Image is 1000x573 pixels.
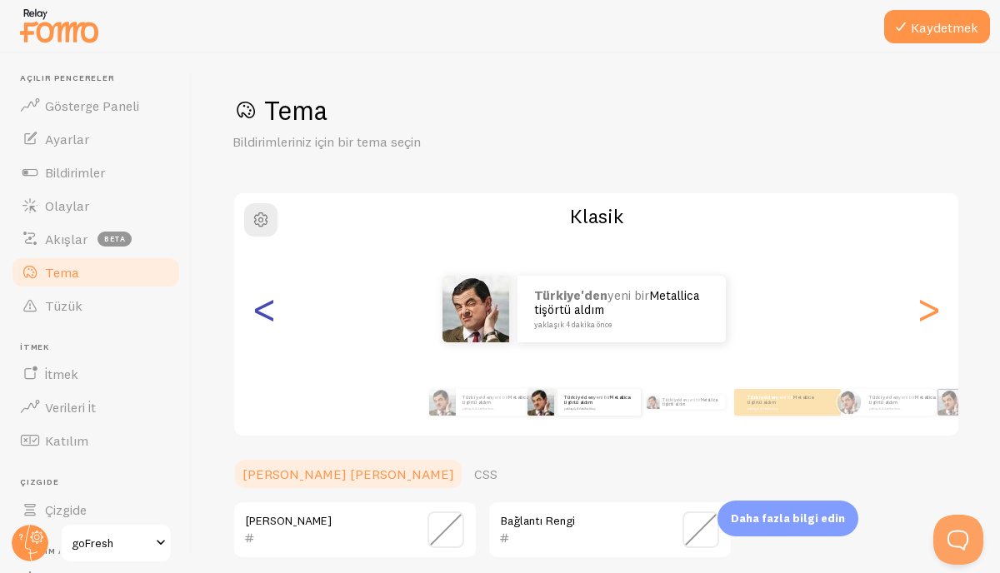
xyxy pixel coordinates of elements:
[232,457,464,491] a: [PERSON_NAME] [PERSON_NAME]
[254,249,274,369] div: Önceki slayt
[17,4,101,47] img: fomo-relay-logo-orange.svg
[251,281,278,336] font: <
[534,320,612,329] font: yaklaşık 4 dakika önce
[10,222,182,256] a: Akışlar beta
[869,394,898,401] font: Türkiye'den
[593,394,610,401] font: yeni bir
[72,536,113,551] font: goFresh
[647,396,660,409] img: Fomo
[45,231,87,247] font: Akışlar
[869,394,936,406] font: Metallica tişörtü aldım
[60,523,172,563] a: goFresh
[45,164,105,181] font: Bildirimler
[915,281,942,336] font: >
[747,406,778,410] font: yaklaşık 4 dakika önce
[534,287,607,303] font: Türkiye'den
[527,389,554,416] img: Fomo
[45,366,78,382] font: İtmek
[45,297,82,314] font: Tüzük
[45,131,89,147] font: Ayarlar
[717,501,858,536] div: Daha fazla bilgi edin
[662,397,687,402] font: Türkiye'den
[492,394,508,401] font: yeni bir
[747,394,814,406] font: Metallica tişörtü aldım
[20,72,115,83] font: Açılır pencereler
[687,397,701,402] font: yeni bir
[10,89,182,122] a: Gösterge Paneli
[464,457,507,491] a: CSS
[462,394,529,406] font: Metallica tişörtü aldım
[242,466,454,482] font: [PERSON_NAME] [PERSON_NAME]
[10,189,182,222] a: Olaylar
[607,287,649,303] font: yeni bir
[564,394,631,406] font: Metallica tişörtü aldım
[933,515,983,565] iframe: Help Scout Beacon - Açık
[777,394,793,401] font: yeni bir
[918,249,938,369] div: Sonraki slayt
[45,197,89,214] font: Olaylar
[837,390,862,414] img: Fomo
[10,424,182,457] a: Katılım
[10,122,182,156] a: Ayarlar
[474,466,497,482] font: CSS
[45,97,139,114] font: Gösterge Paneli
[747,394,777,401] font: Türkiye'den
[869,406,900,410] font: yaklaşık 4 dakika önce
[564,406,595,410] font: yaklaşık 4 dakika önce
[429,389,456,416] img: Fomo
[442,276,509,342] img: Fomo
[10,289,182,322] a: Tüzük
[45,501,87,518] font: Çizgide
[938,390,963,415] img: Fomo
[10,156,182,189] a: Bildirimler
[45,399,96,416] font: Verileri İt
[10,256,182,289] a: Tema
[232,133,421,150] font: Bildirimleriniz için bir tema seçin
[570,203,623,228] font: Klasik
[10,391,182,424] a: Verileri İt
[731,511,845,525] font: Daha fazla bilgi edin
[10,493,182,526] a: Çizgide
[564,394,593,401] font: Türkiye'den
[45,264,79,281] font: Tema
[534,287,700,317] font: Metallica tişörtü aldım
[662,397,717,407] font: Metallica tişörtü aldım
[10,357,182,391] a: İtmek
[898,394,915,401] font: yeni bir
[264,94,327,127] font: Tema
[462,406,493,410] font: yaklaşık 4 dakika önce
[462,394,492,401] font: Türkiye'den
[104,234,126,243] font: beta
[20,476,59,487] font: Çizgide
[20,341,49,352] font: İtmek
[45,432,88,449] font: Katılım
